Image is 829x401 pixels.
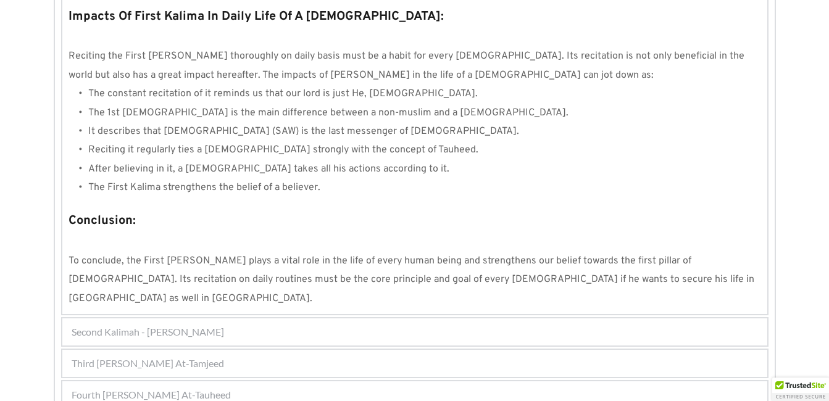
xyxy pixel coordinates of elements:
span: Third [PERSON_NAME] At-Tamjeed [72,356,224,371]
span: The 1st [DEMOGRAPHIC_DATA] is the main difference between a non-muslim and a [DEMOGRAPHIC_DATA]. [88,107,569,119]
strong: Conclusion: [69,213,136,229]
span: Second Kalimah - [PERSON_NAME] [72,325,224,339]
span: The constant recitation of it reminds us that our lord is just He, [DEMOGRAPHIC_DATA]. [88,88,478,100]
span: To conclude, the First [PERSON_NAME] plays a vital role in the life of every human being and stre... [69,255,757,305]
div: TrustedSite Certified [772,378,829,401]
span: The First Kalima strengthens the belief of a believer. [88,181,320,194]
span: After believing in it, a [DEMOGRAPHIC_DATA] takes all his actions according to it. [88,163,449,175]
span: It describes that [DEMOGRAPHIC_DATA] (SAW) is the last messenger of [DEMOGRAPHIC_DATA]. [88,125,519,138]
strong: Impacts Of First Kalima In Daily Life Of A [DEMOGRAPHIC_DATA]: [69,9,444,25]
span: Reciting the First [PERSON_NAME] thoroughly on daily basis must be a habit for every [DEMOGRAPHIC... [69,50,747,81]
span: Reciting it regularly ties a [DEMOGRAPHIC_DATA] strongly with the concept of Tauheed. [88,144,478,156]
